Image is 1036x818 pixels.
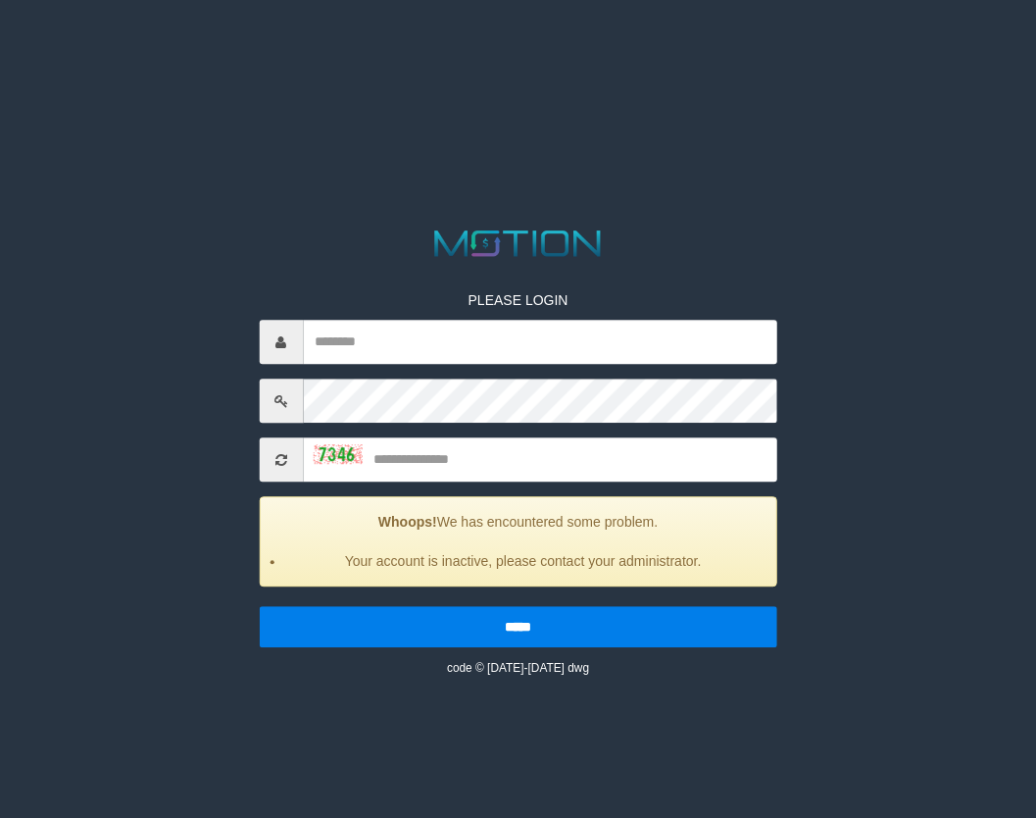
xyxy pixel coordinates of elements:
div: We has encountered some problem. [259,497,777,588]
p: PLEASE LOGIN [259,291,777,311]
small: code © [DATE]-[DATE] dwg [447,662,589,676]
img: MOTION_logo.png [427,226,609,261]
img: captcha [313,444,362,464]
li: Your account is inactive, please contact your administrator. [284,552,762,572]
strong: Whoops! [378,515,437,531]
